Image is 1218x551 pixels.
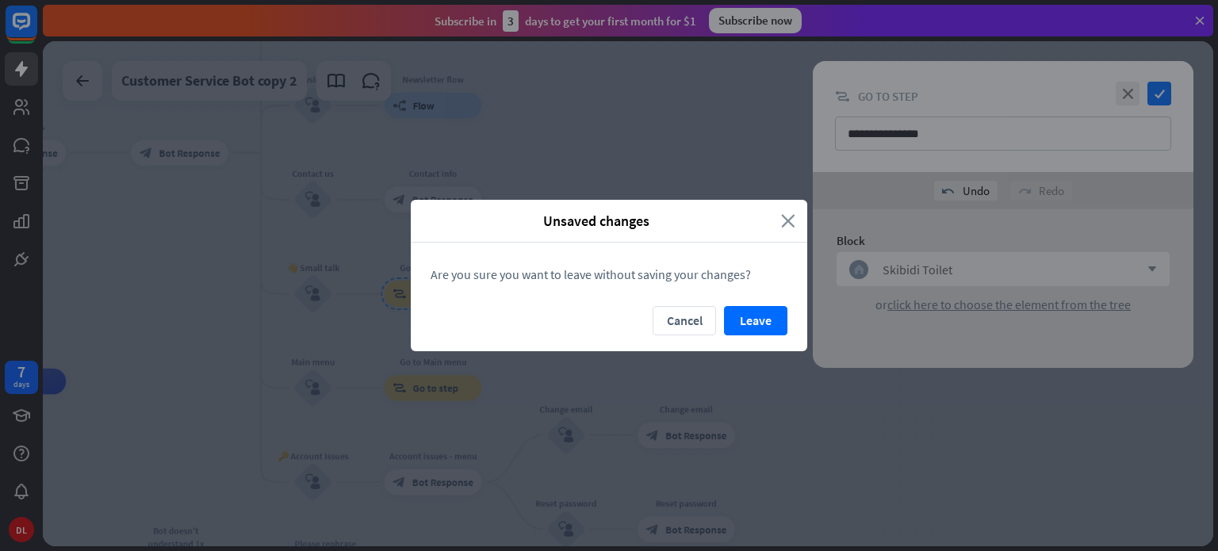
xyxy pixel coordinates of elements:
[423,212,769,230] span: Unsaved changes
[724,306,787,335] button: Leave
[431,266,751,282] span: Are you sure you want to leave without saving your changes?
[781,212,795,230] i: close
[653,306,716,335] button: Cancel
[13,6,60,54] button: Open LiveChat chat widget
